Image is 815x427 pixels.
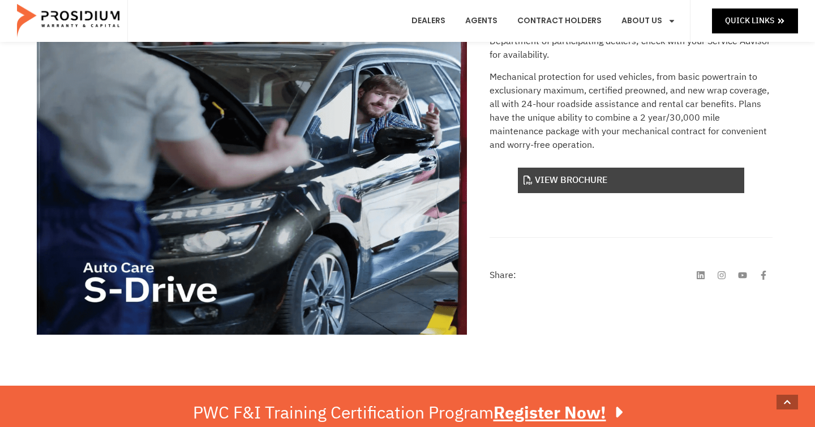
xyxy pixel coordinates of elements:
[712,8,798,33] a: Quick Links
[725,14,774,28] span: Quick Links
[193,403,623,423] div: PWC F&I Training Certification Program
[490,70,773,152] p: Mechanical protection for used vehicles, from basic powertrain to exclusionary maximum, certified...
[494,400,606,425] u: Register Now!
[518,168,744,193] a: View Brochure
[490,271,516,280] h4: Share:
